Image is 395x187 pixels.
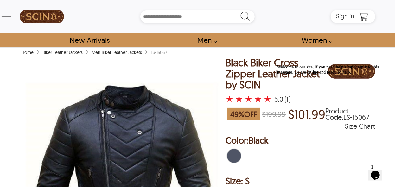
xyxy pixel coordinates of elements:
img: Brand Logo PDP Image [328,57,375,86]
label: 5 rating [264,96,271,102]
a: Sign in [336,14,354,19]
a: Men Biker Leather Jackets [90,49,143,55]
label: 3 rating [245,96,252,102]
label: 4 rating [254,96,262,102]
h1: Black Biker Cross Zipper Leather Jacket by SCIN [226,57,328,91]
a: Black Biker Cross Zipper Leather Jacket by SCIN with a 5 Star Rating and 1 Product Review } [226,95,273,104]
span: 49 % OFF [227,108,260,120]
a: Shop Women Leather Jackets [294,33,336,47]
span: › [86,46,88,57]
span: Sign in [336,12,354,20]
a: Brand Logo PDP Image [328,57,375,104]
span: › [145,46,148,57]
a: Shop New Arrivals [62,33,117,47]
span: Black [249,135,268,146]
label: 1 rating [226,96,233,102]
img: SCIN [20,3,64,30]
div: Brand Logo PDP Image [328,57,375,87]
div: Welcome to our site, if you need help simply reply to this message, we are online and ready to help. [3,3,117,13]
a: Home [20,49,35,55]
iframe: chat widget [275,62,389,158]
h2: Selected Color: by Black [226,134,375,147]
label: 2 rating [235,96,243,102]
span: Welcome to our site, if you need help simply reply to this message, we are online and ready to help. [3,3,105,12]
iframe: chat widget [368,162,389,181]
strike: $199.99 [262,109,286,119]
a: Biker Leather Jackets [41,49,84,55]
div: LS-15067 [149,49,169,55]
a: shop men's leather jackets [190,33,220,47]
span: › [37,46,39,57]
div: Black [226,147,243,164]
a: Shopping Cart [357,12,370,21]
